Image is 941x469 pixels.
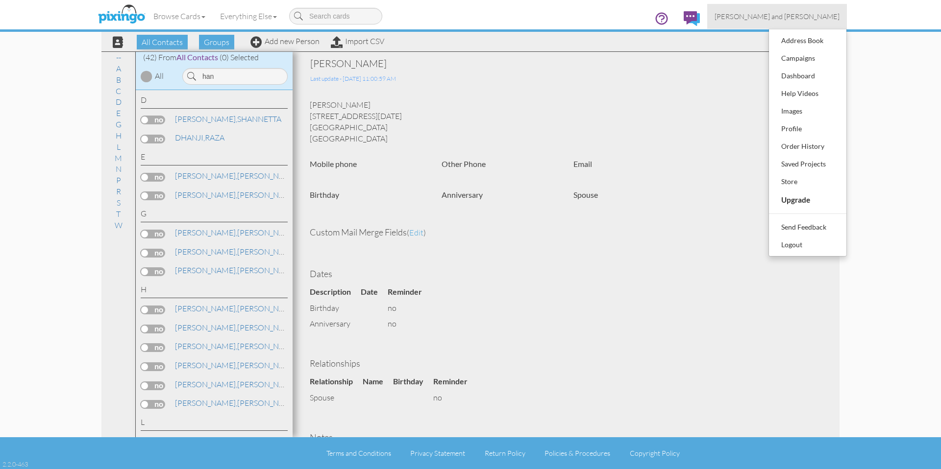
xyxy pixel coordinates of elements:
[111,130,126,141] a: H
[409,228,423,237] span: edit
[175,360,237,370] span: [PERSON_NAME],
[220,52,259,62] span: (0) Selected
[684,11,700,26] img: comments.svg
[410,449,465,457] a: Privacy Statement
[769,67,846,85] a: Dashboard
[433,390,477,406] td: no
[331,36,384,46] a: Import CSV
[310,359,822,369] h4: Relationships
[174,132,225,143] a: RAZA
[769,236,846,254] a: Logout
[199,35,234,49] span: Groups
[485,449,525,457] a: Return Policy
[433,374,477,390] th: Reminder
[136,52,293,63] div: (42) From
[141,94,288,109] div: D
[388,300,432,316] td: no
[779,220,837,234] div: Send Feedback
[111,163,126,175] a: N
[779,174,837,189] div: Store
[779,121,837,136] div: Profile
[176,52,218,62] span: All Contacts
[769,32,846,49] a: Address Book
[310,300,361,316] td: birthday
[111,96,126,108] a: D
[779,104,837,118] div: Images
[310,269,822,279] h4: Dates
[769,218,846,236] a: Send Feedback
[310,190,339,199] strong: Birthday
[310,284,361,300] th: Description
[310,75,396,82] span: Last update - [DATE] 11:00:59 AM
[111,208,125,220] a: T
[175,171,237,181] span: [PERSON_NAME],
[141,208,288,222] div: G
[442,159,486,168] strong: Other Phone
[111,63,126,74] a: A
[111,186,126,197] a: R
[174,246,299,258] a: [PERSON_NAME]
[393,374,433,390] th: Birthday
[573,190,598,199] strong: Spouse
[175,247,237,257] span: [PERSON_NAME],
[779,86,837,101] div: Help Videos
[174,303,299,314] a: [PERSON_NAME]
[96,2,148,27] img: pixingo logo
[175,304,237,313] span: [PERSON_NAME],
[174,227,299,238] a: [PERSON_NAME]
[250,36,320,46] a: Add new Person
[175,190,237,200] span: [PERSON_NAME],
[111,74,126,86] a: B
[310,374,363,390] th: Relationship
[146,4,213,28] a: Browse Cards
[779,33,837,48] div: Address Book
[302,99,830,144] div: [PERSON_NAME] [STREET_ADDRESS][DATE] [GEOGRAPHIC_DATA] [GEOGRAPHIC_DATA]
[175,398,237,408] span: [PERSON_NAME],
[769,190,846,209] a: Upgrade
[779,51,837,66] div: Campaigns
[175,341,237,351] span: [PERSON_NAME],
[155,70,164,82] div: All
[175,114,237,124] span: [PERSON_NAME],
[779,139,837,154] div: Order History
[174,378,299,390] a: [PERSON_NAME]
[769,102,846,120] a: Images
[779,237,837,252] div: Logout
[141,284,288,298] div: H
[779,157,837,171] div: Saved Projects
[388,284,432,300] th: Reminder
[111,85,126,97] a: C
[111,174,126,186] a: P
[310,390,363,406] td: spouse
[769,155,846,173] a: Saved Projects
[175,436,237,446] span: [PERSON_NAME],
[175,228,237,237] span: [PERSON_NAME],
[361,284,388,300] th: Date
[111,118,126,130] a: G
[715,12,840,21] span: [PERSON_NAME] and [PERSON_NAME]
[174,340,299,352] a: [PERSON_NAME]
[213,4,284,28] a: Everything Else
[310,159,357,168] strong: Mobile phone
[2,460,28,469] div: 2.2.0-463
[769,120,846,138] a: Profile
[174,113,282,125] a: SHANNETTA
[175,379,237,389] span: [PERSON_NAME],
[310,57,717,70] div: [PERSON_NAME]
[110,152,127,164] a: M
[174,322,299,333] a: [PERSON_NAME]
[407,228,426,237] span: ( )
[769,49,846,67] a: Campaigns
[175,133,205,142] span: DHANJI,
[175,265,237,275] span: [PERSON_NAME],
[174,359,299,371] a: [PERSON_NAME]
[289,8,382,24] input: Search cards
[137,35,188,49] span: All Contacts
[141,417,288,431] div: L
[769,173,846,190] a: Store
[573,159,592,168] strong: Email
[141,151,288,165] div: E
[779,192,837,208] div: Upgrade
[111,51,126,63] a: --
[310,433,822,443] h4: Notes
